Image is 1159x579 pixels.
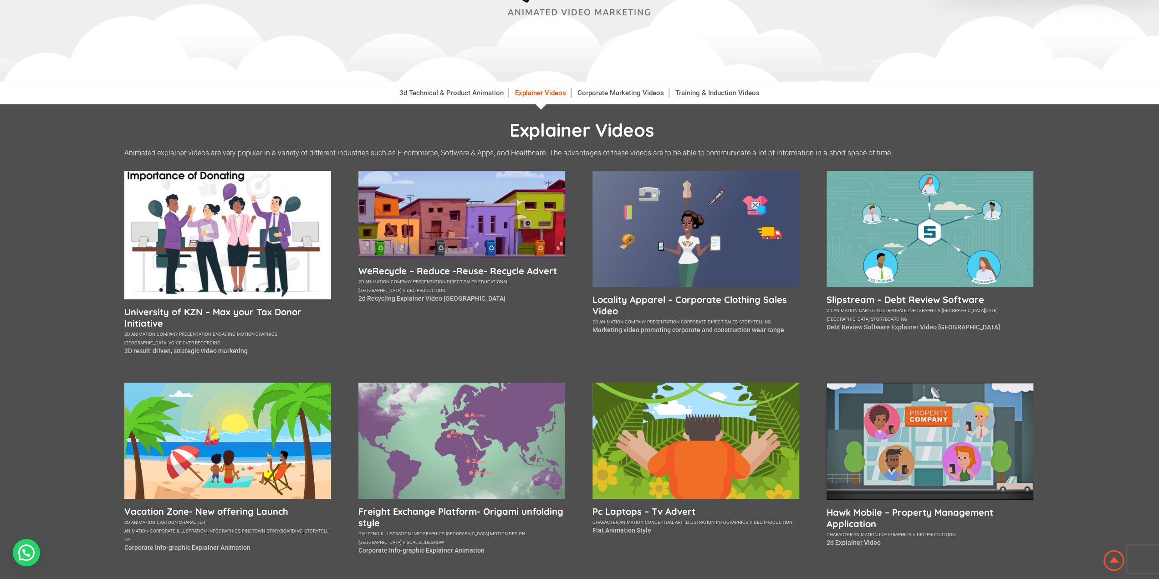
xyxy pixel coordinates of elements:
[827,294,1033,305] a: Slipstream – Debt Review Software
[124,347,331,354] p: 2D result-driven, strategic video marketing
[446,531,489,536] a: [GEOGRAPHIC_DATA]
[827,308,858,313] a: 2d animation
[592,294,799,317] a: Locality Apparel – Corporate Clothing Sales Video
[592,326,799,333] p: Marketing video promoting corporate and construction wear range
[681,319,706,324] a: corporate
[879,532,911,537] a: infographics
[358,531,379,536] a: gauteng
[708,319,738,324] a: direct sales
[168,340,220,345] a: voice over recording
[403,540,444,545] a: visual slideshow
[208,528,240,533] a: infographics
[592,527,799,534] p: Flat Animation Style
[358,277,565,294] div: , , , , ,
[827,529,1033,538] div: , ,
[511,88,571,97] a: Explainer Videos
[266,528,303,533] a: storyboarding
[358,528,565,546] div: , , , , , ,
[827,305,1033,323] div: , , , , , ,
[859,308,880,313] a: cartoon
[124,306,331,329] a: University of KZN – Max your Tax Donor Initiative
[827,507,1033,529] a: Hawk Mobile – Property Management Application
[1102,548,1126,573] img: Animation Studio South Africa
[592,520,643,525] a: character animation
[827,317,869,322] a: [GEOGRAPHIC_DATA]
[490,531,525,536] a: motion design
[150,528,175,533] a: corporate
[573,88,669,97] a: Corporate Marketing Videos
[124,520,155,525] a: 2d animation
[157,520,178,525] a: cartoon
[827,532,878,537] a: character animation
[913,532,955,537] a: video production
[625,319,679,324] a: company presentation
[391,279,445,284] a: company presentation
[358,506,565,528] a: Freight Exchange Platform- Origami unfolding style
[358,547,565,554] p: Corporate Info-graphic Explainer Animation
[124,517,331,543] div: , , , , , , , ,
[213,332,235,337] a: engaging
[412,531,444,536] a: infographics
[592,319,623,324] a: 2d animation
[124,528,330,542] a: storytelling
[592,517,799,526] div: , , , ,
[739,319,771,324] a: storytelling
[358,279,389,284] a: 2d animation
[750,520,792,525] a: video production
[381,531,411,536] a: illustration
[157,332,211,337] a: company presentation
[671,88,764,97] a: Training & Induction Videos
[942,308,997,313] a: [GEOGRAPHIC_DATA][DATE]
[684,520,715,525] a: illustration
[358,295,565,302] p: 2d Recycling Explainer Video [GEOGRAPHIC_DATA]
[177,528,207,533] a: illustration
[129,118,1035,141] h1: Explainer Videos
[592,506,799,517] a: Pc Laptops – Tv Advert
[124,506,331,517] a: Vacation Zone- New offering Launch
[592,317,799,325] div: , , , ,
[242,528,265,533] a: pinetown
[908,308,940,313] a: infographics
[124,332,155,337] a: 2d animation
[395,88,509,97] a: 3d Technical & Product Animation
[871,317,907,322] a: storyboarding
[124,544,331,551] p: Corporate Info-graphic Explainer Animation
[827,323,1033,331] p: Debt Review Software Explainer Video [GEOGRAPHIC_DATA]
[447,279,477,284] a: direct sales
[827,539,1033,546] p: 2d Explainer Video
[358,288,401,293] a: [GEOGRAPHIC_DATA]
[358,540,401,545] a: [GEOGRAPHIC_DATA]
[124,149,1035,157] p: Animated explainer videos are very popular in a variety of different industries such as E-commerc...
[478,279,508,284] a: educational
[358,265,565,277] a: WeRecycle – Reduce -Reuse- Recycle Advert
[645,520,683,525] a: conceptual art
[881,308,907,313] a: corporate
[124,329,331,346] div: , , , , ,
[716,520,748,525] a: infographics
[124,520,205,533] a: character animation
[237,332,277,337] a: motion graphics
[124,340,167,345] a: [GEOGRAPHIC_DATA]
[403,288,445,293] a: video production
